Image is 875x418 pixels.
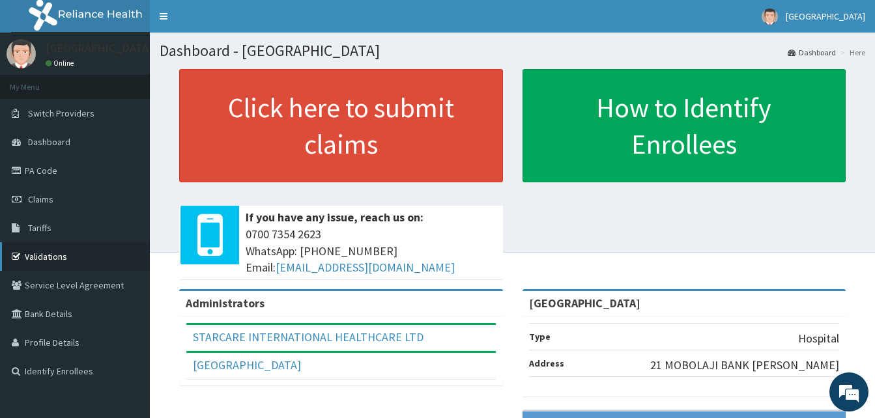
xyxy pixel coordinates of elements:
p: 21 MOBOLAJI BANK [PERSON_NAME] [650,357,839,374]
a: STARCARE INTERNATIONAL HEALTHCARE LTD [193,329,423,344]
a: Click here to submit claims [179,69,503,182]
b: Address [529,357,564,369]
span: Tariffs [28,222,51,234]
a: Dashboard [788,47,836,58]
img: User Image [762,8,778,25]
span: [GEOGRAPHIC_DATA] [786,10,865,22]
b: Type [529,331,551,342]
span: Switch Providers [28,107,94,119]
img: User Image [7,39,36,68]
strong: [GEOGRAPHIC_DATA] [529,296,640,311]
a: How to Identify Enrollees [523,69,846,182]
b: Administrators [186,296,265,311]
span: 0700 7354 2623 WhatsApp: [PHONE_NUMBER] Email: [246,226,496,276]
span: Claims [28,193,53,205]
span: Dashboard [28,136,70,148]
a: [GEOGRAPHIC_DATA] [193,357,301,372]
li: Here [837,47,865,58]
h1: Dashboard - [GEOGRAPHIC_DATA] [160,42,865,59]
a: Online [46,59,77,68]
p: Hospital [798,330,839,347]
a: [EMAIL_ADDRESS][DOMAIN_NAME] [276,260,455,275]
b: If you have any issue, reach us on: [246,210,423,225]
p: [GEOGRAPHIC_DATA] [46,42,153,54]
